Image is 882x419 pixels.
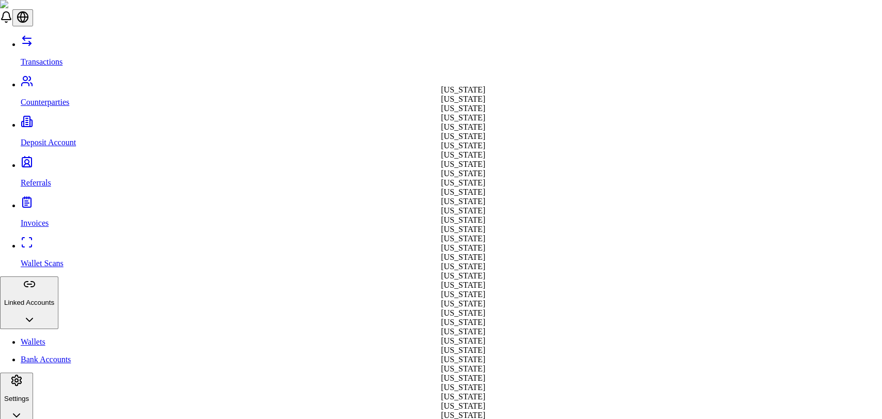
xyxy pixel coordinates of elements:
span: [US_STATE] [441,271,485,280]
span: [US_STATE] [441,215,485,224]
span: [US_STATE] [441,150,485,159]
span: [US_STATE] [441,281,485,289]
span: [US_STATE] [441,392,485,401]
span: [US_STATE] [441,299,485,308]
span: [US_STATE] [441,253,485,261]
span: [US_STATE] [441,308,485,317]
span: [US_STATE] [441,234,485,243]
span: [US_STATE] [441,132,485,141]
span: [US_STATE] [441,243,485,252]
span: [US_STATE] [441,178,485,187]
span: [US_STATE] [441,327,485,336]
span: [US_STATE] [441,318,485,327]
span: [US_STATE] [441,95,485,103]
span: [US_STATE] [441,225,485,234]
span: [US_STATE] [441,383,485,392]
span: [US_STATE] [441,206,485,215]
span: [US_STATE] [441,113,485,122]
span: [US_STATE] [441,364,485,373]
span: [US_STATE] [441,374,485,382]
span: [US_STATE] [441,85,485,94]
span: [US_STATE] [441,262,485,271]
span: [US_STATE] [441,197,485,206]
span: [US_STATE] [441,160,485,168]
span: [US_STATE] [441,336,485,345]
span: [US_STATE] [441,122,485,131]
span: [US_STATE] [441,355,485,364]
span: [US_STATE] [441,290,485,299]
span: [US_STATE] [441,104,485,113]
span: [US_STATE] [441,401,485,410]
span: [US_STATE] [441,346,485,354]
span: [US_STATE] [441,169,485,178]
span: [US_STATE] [441,188,485,196]
span: [US_STATE] [441,141,485,150]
